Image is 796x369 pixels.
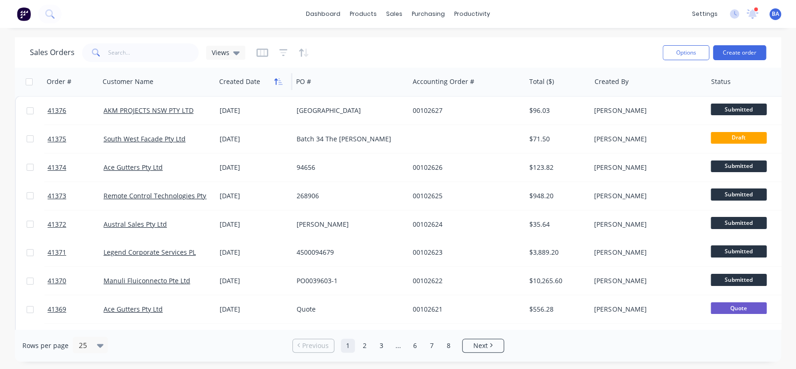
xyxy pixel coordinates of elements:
[413,220,516,229] div: 00102624
[104,106,194,115] a: AKM PROJECTS NSW PTY LTD
[594,163,698,172] div: [PERSON_NAME]
[220,134,289,144] div: [DATE]
[17,7,31,21] img: Factory
[108,43,199,62] input: Search...
[711,188,767,200] span: Submitted
[22,341,69,350] span: Rows per page
[297,276,400,285] div: PO0039603-1
[772,10,779,18] span: BA
[220,106,289,115] div: [DATE]
[48,324,104,352] a: 41368
[663,45,709,60] button: Options
[220,276,289,285] div: [DATE]
[297,134,400,144] div: Batch 34 The [PERSON_NAME]
[529,220,584,229] div: $35.64
[594,220,698,229] div: [PERSON_NAME]
[473,341,488,350] span: Next
[301,7,345,21] a: dashboard
[358,339,372,353] a: Page 2
[297,163,400,172] div: 94656
[413,106,516,115] div: 00102627
[711,274,767,285] span: Submitted
[425,339,439,353] a: Page 7
[687,7,722,21] div: settings
[594,248,698,257] div: [PERSON_NAME]
[48,210,104,238] a: 41372
[594,134,698,144] div: [PERSON_NAME]
[297,220,400,229] div: [PERSON_NAME]
[345,7,381,21] div: products
[413,163,516,172] div: 00102626
[302,341,329,350] span: Previous
[711,245,767,257] span: Submitted
[297,106,400,115] div: [GEOGRAPHIC_DATA]
[413,191,516,201] div: 00102625
[48,220,66,229] span: 41372
[48,191,66,201] span: 41373
[220,248,289,257] div: [DATE]
[381,7,407,21] div: sales
[413,276,516,285] div: 00102622
[413,248,516,257] div: 00102623
[296,77,311,86] div: PO #
[48,163,66,172] span: 41374
[594,305,698,314] div: [PERSON_NAME]
[442,339,456,353] a: Page 8
[289,339,508,353] ul: Pagination
[104,276,190,285] a: Manuli Fluiconnecto Pte Ltd
[104,191,218,200] a: Remote Control Technologies Pty Ltd
[104,220,167,229] a: Austral Sales Pty Ltd
[450,7,495,21] div: productivity
[408,339,422,353] a: Page 6
[220,220,289,229] div: [DATE]
[711,77,731,86] div: Status
[48,134,66,144] span: 41375
[529,191,584,201] div: $948.20
[529,77,554,86] div: Total ($)
[463,341,504,350] a: Next page
[104,248,196,257] a: Legend Corporate Services PL
[104,134,186,143] a: South West Facade Pty Ltd
[594,276,698,285] div: [PERSON_NAME]
[104,163,163,172] a: Ace Gutters Pty Ltd
[529,305,584,314] div: $556.28
[413,305,516,314] div: 00102621
[48,182,104,210] a: 41373
[220,305,289,314] div: [DATE]
[104,305,163,313] a: Ace Gutters Pty Ltd
[103,77,153,86] div: Customer Name
[711,132,767,144] span: Draft
[391,339,405,353] a: Jump forward
[407,7,450,21] div: purchasing
[48,238,104,266] a: 41371
[48,125,104,153] a: 41375
[529,163,584,172] div: $123.82
[529,276,584,285] div: $10,265.60
[220,163,289,172] div: [DATE]
[48,153,104,181] a: 41374
[212,48,229,57] span: Views
[47,77,71,86] div: Order #
[595,77,629,86] div: Created By
[297,248,400,257] div: 4500094679
[711,104,767,115] span: Submitted
[220,191,289,201] div: [DATE]
[594,191,698,201] div: [PERSON_NAME]
[297,305,400,314] div: Quote
[413,77,474,86] div: Accounting Order #
[30,48,75,57] h1: Sales Orders
[48,276,66,285] span: 41370
[711,217,767,229] span: Submitted
[48,267,104,295] a: 41370
[713,45,766,60] button: Create order
[293,341,334,350] a: Previous page
[529,134,584,144] div: $71.50
[529,248,584,257] div: $3,889.20
[594,106,698,115] div: [PERSON_NAME]
[529,106,584,115] div: $96.03
[48,106,66,115] span: 41376
[711,302,767,314] span: Quote
[374,339,388,353] a: Page 3
[48,305,66,314] span: 41369
[711,160,767,172] span: Submitted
